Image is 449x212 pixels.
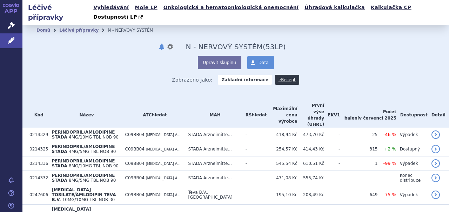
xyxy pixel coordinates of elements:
[185,156,242,171] td: STADA Arzneimitte...
[146,147,181,151] span: [MEDICAL_DATA] A...
[52,144,115,154] span: PERINDOPRIL/AMLODIPINE STADA
[158,43,165,51] button: notifikace
[125,175,145,180] span: C09BB04
[69,135,119,140] span: 4MG/10MG TBL NOB 90
[242,185,267,205] td: -
[62,197,115,202] span: 10MG/10MG TBL NOB 30
[324,102,340,128] th: EKV1
[52,173,115,183] span: PERINDOPRIL/AMLODIPINE STADA
[383,192,396,197] span: -75 %
[263,43,286,51] span: ( LP)
[324,156,340,171] td: -
[383,132,396,137] span: -46 %
[52,159,115,168] span: PERINDOPRIL/AMLODIPINE STADA
[26,102,48,128] th: Kód
[267,156,297,171] td: 545,54 Kč
[340,171,377,185] td: -
[431,130,440,139] a: detail
[340,102,396,128] th: Počet balení
[167,43,174,51] button: nastavení
[297,102,324,128] th: První výše úhrady (UHR1)
[431,145,440,153] a: detail
[185,102,242,128] th: MAH
[340,185,377,205] td: 649
[125,161,145,166] span: C09BB04
[297,156,324,171] td: 610,51 Kč
[396,142,428,156] td: Dostupný
[198,56,241,69] button: Upravit skupinu
[359,116,396,121] span: v červenci 2025
[125,192,145,197] span: C09BB04
[267,171,297,185] td: 471,08 Kč
[146,193,181,197] span: [MEDICAL_DATA] A...
[69,149,116,154] span: 4MG/5MG TBL NOB 90
[218,75,272,85] strong: Základní informace
[396,102,428,128] th: Dostupnost
[297,185,324,205] td: 208,49 Kč
[267,128,297,142] td: 418,94 Kč
[22,2,91,22] h2: Léčivé přípravky
[185,128,242,142] td: STADA Arzneimitte...
[242,171,267,185] td: -
[59,28,99,33] a: Léčivé přípravky
[52,187,116,202] span: [MEDICAL_DATA] TOSILATE/AMLODIPIN TEVA B.V.
[396,171,428,185] td: Konec distribuce
[396,185,428,205] td: Výpadek
[340,156,377,171] td: 1
[297,128,324,142] td: 473,70 Kč
[36,28,50,33] a: Domů
[266,43,275,51] span: 53
[185,142,242,156] td: STADA Arzneimitte...
[396,156,428,171] td: Výpadek
[383,161,396,166] span: -99 %
[93,14,137,20] span: Dostupnosti LP
[48,102,121,128] th: Název
[26,185,48,205] td: 0247606
[340,142,377,156] td: 315
[152,113,167,117] a: hledat
[369,3,414,12] a: Kalkulačka CP
[242,156,267,171] td: -
[297,142,324,156] td: 414,43 Kč
[185,185,242,205] td: Teva B.V., [GEOGRAPHIC_DATA]
[324,185,340,205] td: -
[384,146,396,152] span: +2 %
[91,3,131,12] a: Vyhledávání
[186,43,263,51] span: N - NERVOVÝ SYSTÉM
[242,102,267,128] th: RS
[172,75,213,85] span: Zobrazeno jako:
[91,12,146,22] a: Dostupnosti LP
[431,191,440,199] a: detail
[108,25,162,36] li: N - NERVOVÝ SYSTÉM
[125,132,145,137] span: C09BB04
[26,156,48,171] td: 0214336
[431,174,440,182] a: detail
[324,142,340,156] td: -
[69,163,119,168] span: 8MG/10MG TBL NOB 90
[26,171,48,185] td: 0214332
[247,56,274,69] a: Data
[52,130,115,140] span: PERINDOPRIL/AMLODIPINE STADA
[267,102,297,128] th: Maximální cena výrobce
[302,3,367,12] a: Úhradová kalkulačka
[396,128,428,142] td: Výpadek
[125,147,145,152] span: C09BB04
[259,60,269,65] span: Data
[267,142,297,156] td: 254,57 Kč
[146,133,181,137] span: [MEDICAL_DATA] A...
[133,3,159,12] a: Moje LP
[324,171,340,185] td: -
[252,113,267,117] del: hledat
[69,178,116,183] span: 8MG/5MG TBL NOB 90
[431,159,440,168] a: detail
[267,185,297,205] td: 195,10 Kč
[146,176,181,180] span: [MEDICAL_DATA] A...
[428,102,449,128] th: Detail
[161,3,301,12] a: Onkologická a hematoonkologická onemocnění
[275,75,299,85] a: eRecept
[122,102,185,128] th: ATC
[297,171,324,185] td: 555,74 Kč
[378,171,396,185] td: -
[185,171,242,185] td: STADA Arzneimitte...
[26,128,48,142] td: 0214329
